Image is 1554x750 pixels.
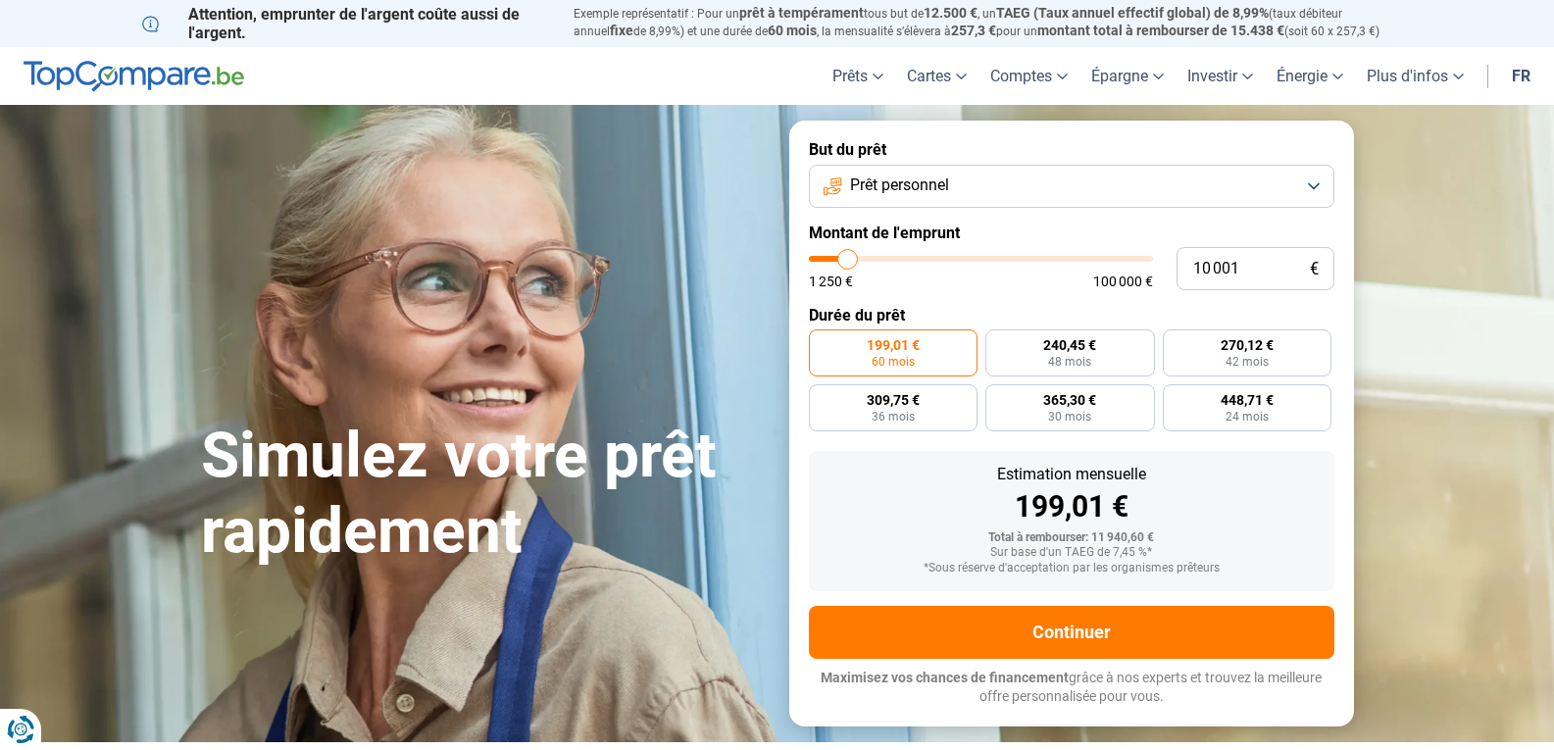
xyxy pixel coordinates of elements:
[1048,411,1091,423] span: 30 mois
[1079,47,1176,105] a: Épargne
[821,670,1069,685] span: Maximisez vos chances de financement
[1043,338,1096,352] span: 240,45 €
[1221,393,1274,407] span: 448,71 €
[996,5,1269,21] span: TAEG (Taux annuel effectif global) de 8,99%
[809,669,1334,707] p: grâce à nos experts et trouvez la meilleure offre personnalisée pour vous.
[809,275,853,288] span: 1 250 €
[1355,47,1476,105] a: Plus d'infos
[867,338,920,352] span: 199,01 €
[924,5,978,21] span: 12.500 €
[825,467,1319,482] div: Estimation mensuelle
[825,546,1319,560] div: Sur base d'un TAEG de 7,45 %*
[809,224,1334,242] label: Montant de l'emprunt
[24,61,244,92] img: TopCompare
[809,140,1334,159] label: But du prêt
[809,165,1334,208] button: Prêt personnel
[825,531,1319,545] div: Total à rembourser: 11 940,60 €
[809,306,1334,325] label: Durée du prêt
[610,23,633,38] span: fixe
[1226,411,1269,423] span: 24 mois
[895,47,978,105] a: Cartes
[1500,47,1542,105] a: fr
[867,393,920,407] span: 309,75 €
[739,5,864,21] span: prêt à tempérament
[1093,275,1153,288] span: 100 000 €
[1221,338,1274,352] span: 270,12 €
[1043,393,1096,407] span: 365,30 €
[809,606,1334,659] button: Continuer
[872,411,915,423] span: 36 mois
[1310,261,1319,277] span: €
[1265,47,1355,105] a: Énergie
[850,175,949,196] span: Prêt personnel
[768,23,817,38] span: 60 mois
[574,5,1413,40] p: Exemple représentatif : Pour un tous but de , un (taux débiteur annuel de 8,99%) et une durée de ...
[825,492,1319,522] div: 199,01 €
[142,5,550,42] p: Attention, emprunter de l'argent coûte aussi de l'argent.
[1176,47,1265,105] a: Investir
[872,356,915,368] span: 60 mois
[1037,23,1284,38] span: montant total à rembourser de 15.438 €
[951,23,996,38] span: 257,3 €
[978,47,1079,105] a: Comptes
[1226,356,1269,368] span: 42 mois
[201,419,766,570] h1: Simulez votre prêt rapidement
[825,562,1319,575] div: *Sous réserve d'acceptation par les organismes prêteurs
[821,47,895,105] a: Prêts
[1048,356,1091,368] span: 48 mois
